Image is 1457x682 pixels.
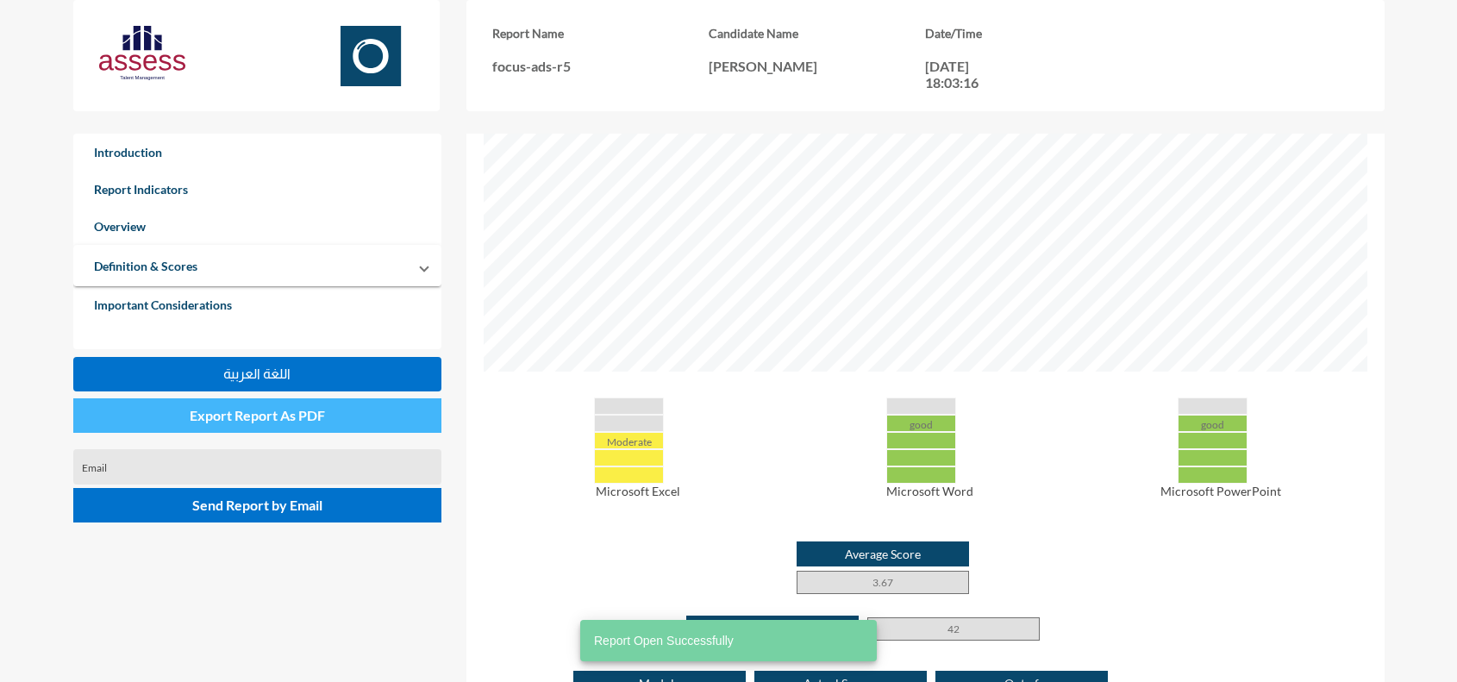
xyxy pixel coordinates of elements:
[797,571,969,594] p: 3.67
[73,208,442,245] a: Overview
[73,398,442,433] button: Export Report As PDF
[886,415,956,432] div: good
[492,58,709,74] p: focus-ads-r5
[594,432,664,449] div: Moderate
[192,497,322,513] span: Send Report by Email
[99,26,185,80] img: AssessLogoo.svg
[328,26,414,86] img: Focus.svg
[73,245,442,286] mat-expansion-panel-header: Definition & Scores
[792,484,1066,498] p: Microsoft Word
[867,617,1040,641] p: 42
[492,26,709,41] h3: Report Name
[925,58,1003,91] p: [DATE] 18:03:16
[1178,415,1248,432] div: good
[73,134,442,171] a: Introduction
[501,484,775,498] p: Microsoft Excel
[709,26,925,41] h3: Candidate Name
[925,26,1141,41] h3: Date/Time
[797,541,969,566] p: Average Score
[73,171,442,208] a: Report Indicators
[223,366,291,381] span: اللغة العربية
[190,407,325,423] span: Export Report As PDF
[73,488,442,522] button: Send Report by Email
[73,247,218,285] a: Definition & Scores
[709,58,925,74] p: [PERSON_NAME]
[73,357,442,391] button: اللغة العربية
[594,632,734,649] span: Report Open Successfully
[1084,484,1358,498] p: Microsoft PowerPoint
[73,286,442,323] a: Important Considerations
